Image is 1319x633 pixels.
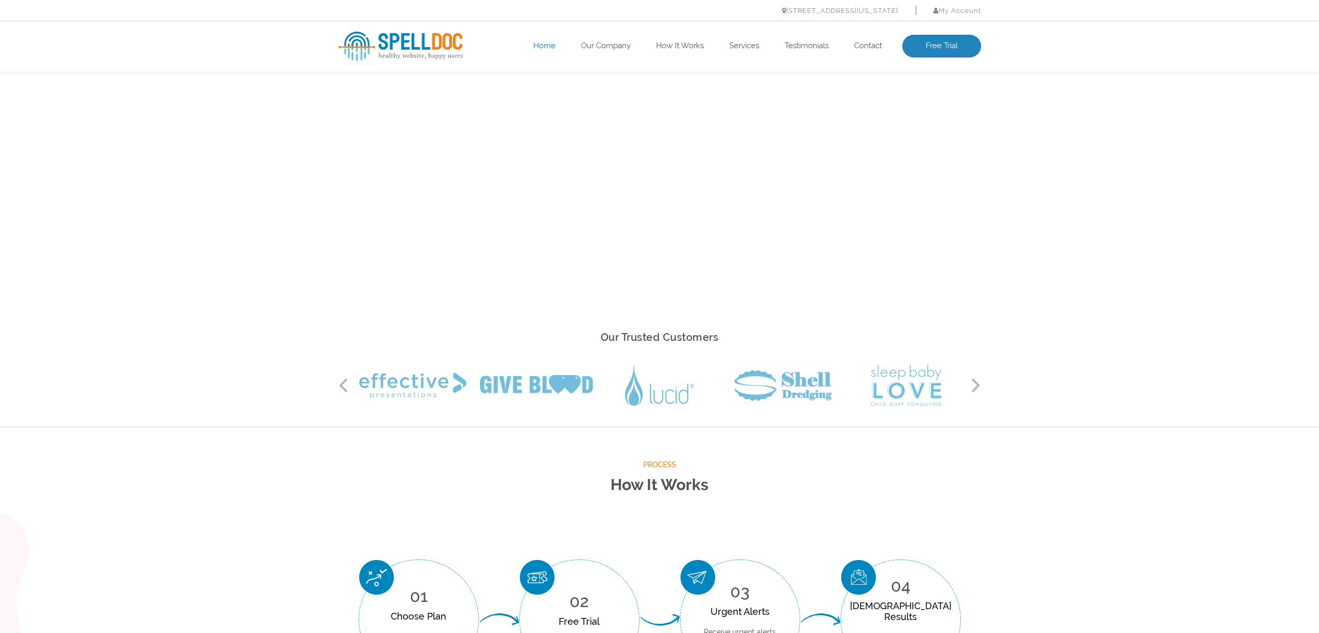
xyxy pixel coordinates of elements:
[480,375,593,396] img: Give Blood
[375,611,463,622] div: Choose Plan
[338,328,981,347] h2: Our Trusted Customers
[338,378,349,393] button: Previous
[680,560,715,595] img: Urgent Alerts
[696,606,784,617] div: Urgent Alerts
[520,560,555,595] img: Free Trial
[891,576,911,595] span: 04
[544,616,614,627] div: Free Trial
[359,372,466,398] img: Effective
[338,471,981,499] h2: How It Works
[850,600,952,622] div: [DEMOGRAPHIC_DATA] Results
[871,365,942,406] img: Sleep Baby Love
[730,582,749,601] span: 03
[625,366,694,406] img: Lucid
[338,458,981,471] span: Process
[410,586,428,606] span: 01
[359,560,394,595] img: Choose Plan
[570,592,589,611] span: 02
[841,560,876,595] img: Scan Result
[971,378,981,393] button: Next
[734,370,832,401] img: Shell Dredging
